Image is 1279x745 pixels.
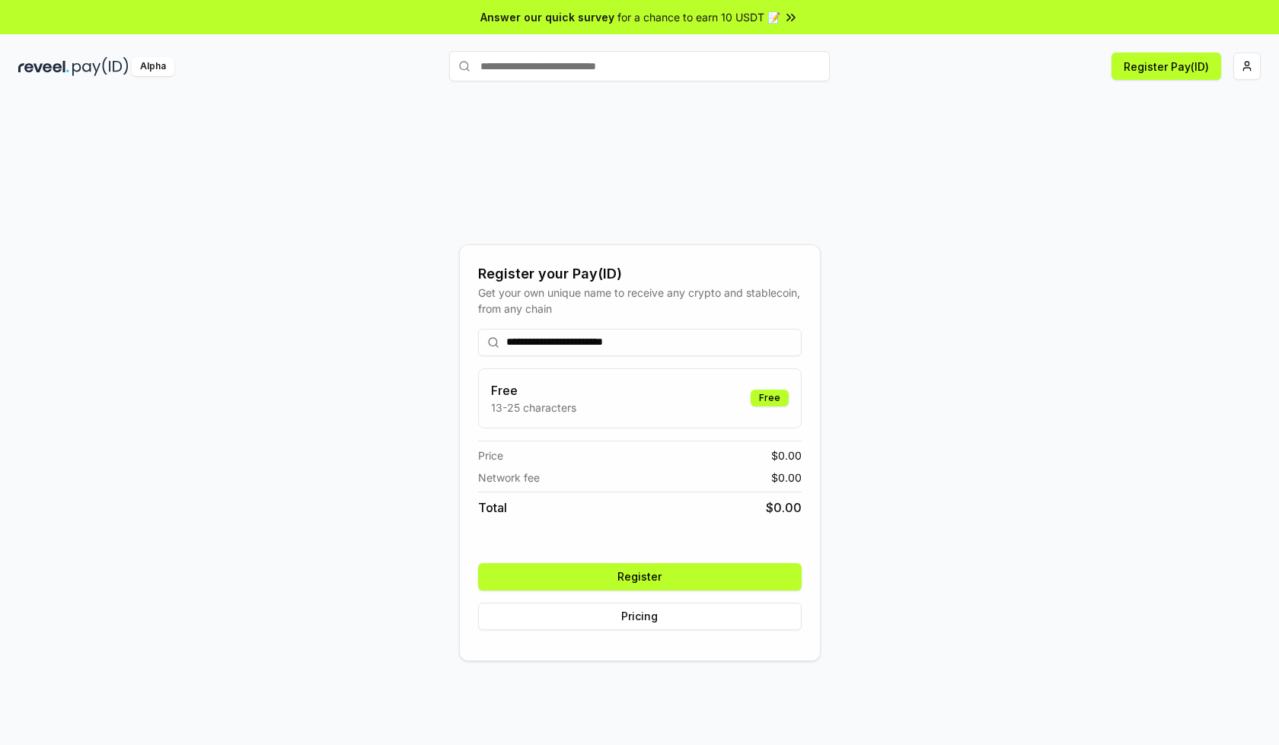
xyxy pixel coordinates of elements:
button: Pricing [478,603,802,630]
span: $ 0.00 [766,498,802,517]
div: Alpha [132,57,174,76]
img: pay_id [72,57,129,76]
span: $ 0.00 [771,447,802,463]
span: for a chance to earn 10 USDT 📝 [617,9,780,25]
div: Free [751,390,789,406]
img: reveel_dark [18,57,69,76]
div: Register your Pay(ID) [478,263,802,285]
button: Register [478,563,802,591]
span: Answer our quick survey [480,9,614,25]
span: Total [478,498,507,517]
span: $ 0.00 [771,470,802,486]
button: Register Pay(ID) [1112,53,1221,80]
div: Get your own unique name to receive any crypto and stablecoin, from any chain [478,285,802,317]
span: Price [478,447,503,463]
span: Network fee [478,470,540,486]
p: 13-25 characters [491,400,576,415]
h3: Free [491,381,576,400]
